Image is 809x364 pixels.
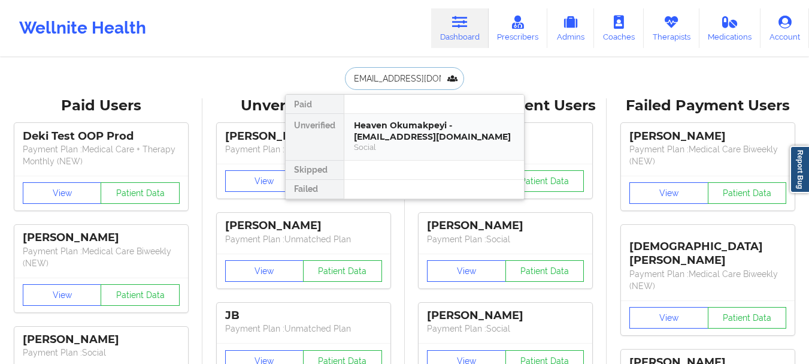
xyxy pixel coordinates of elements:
[286,95,344,114] div: Paid
[23,284,102,306] button: View
[286,161,344,180] div: Skipped
[427,323,584,335] p: Payment Plan : Social
[615,97,801,115] div: Failed Payment Users
[427,260,506,282] button: View
[427,309,584,323] div: [PERSON_NAME]
[644,8,699,48] a: Therapists
[225,309,382,323] div: JB
[354,142,514,152] div: Social
[303,260,382,282] button: Patient Data
[629,231,786,267] div: [DEMOGRAPHIC_DATA][PERSON_NAME]
[505,170,584,192] button: Patient Data
[101,284,180,306] button: Patient Data
[225,170,304,192] button: View
[427,219,584,233] div: [PERSON_NAME]
[23,130,180,143] div: Deki Test OOP Prod
[760,8,809,48] a: Account
[547,8,594,48] a: Admins
[286,114,344,161] div: Unverified
[629,130,786,143] div: [PERSON_NAME]
[8,97,194,115] div: Paid Users
[225,143,382,155] p: Payment Plan : Unmatched Plan
[225,260,304,282] button: View
[23,245,180,269] p: Payment Plan : Medical Care Biweekly (NEW)
[101,182,180,204] button: Patient Data
[23,182,102,204] button: View
[211,97,396,115] div: Unverified Users
[629,268,786,292] p: Payment Plan : Medical Care Biweekly (NEW)
[23,231,180,245] div: [PERSON_NAME]
[286,180,344,199] div: Failed
[489,8,548,48] a: Prescribers
[225,323,382,335] p: Payment Plan : Unmatched Plan
[23,333,180,347] div: [PERSON_NAME]
[699,8,761,48] a: Medications
[629,307,708,329] button: View
[594,8,644,48] a: Coaches
[708,182,787,204] button: Patient Data
[790,146,809,193] a: Report Bug
[629,143,786,167] p: Payment Plan : Medical Care Biweekly (NEW)
[505,260,584,282] button: Patient Data
[431,8,489,48] a: Dashboard
[354,120,514,142] div: Heaven Okumakpeyi - [EMAIL_ADDRESS][DOMAIN_NAME]
[23,143,180,167] p: Payment Plan : Medical Care + Therapy Monthly (NEW)
[629,182,708,204] button: View
[225,219,382,233] div: [PERSON_NAME]
[427,233,584,245] p: Payment Plan : Social
[225,233,382,245] p: Payment Plan : Unmatched Plan
[23,347,180,359] p: Payment Plan : Social
[225,130,382,143] div: [PERSON_NAME]
[708,307,787,329] button: Patient Data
